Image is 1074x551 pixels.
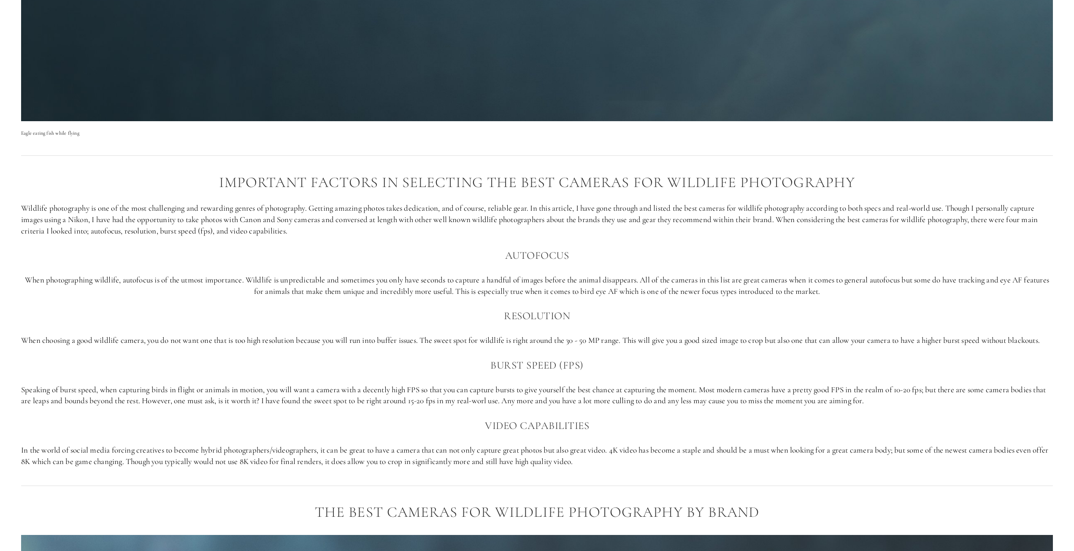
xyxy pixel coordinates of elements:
h3: Video capabilities [21,417,1053,434]
p: When photographing wildlife, autofocus is of the utmost importance. Wildlife is unpredictable and... [21,274,1053,297]
p: Speaking of burst speed, when capturing birds in flight or animals in motion, you will want a cam... [21,384,1053,407]
p: Eagle eating fish while flying [21,129,1053,137]
h2: The Best Cameras for Wildlife Photography by Brand [21,504,1053,521]
h3: Burst Speed (FPS) [21,357,1053,374]
p: Wildlife photography is one of the most challenging and rewarding genres of photography. Getting ... [21,203,1053,236]
p: When choosing a good wildlife camera, you do not want one that is too high resolution because you... [21,335,1053,346]
h3: Resolution [21,307,1053,324]
h3: Autofocus [21,247,1053,264]
p: In the world of social media forcing creatives to become hybrid photographers/videographers, it c... [21,445,1053,467]
h2: Important factors in selecting the best cameras for Wildlife photography [21,174,1053,191]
